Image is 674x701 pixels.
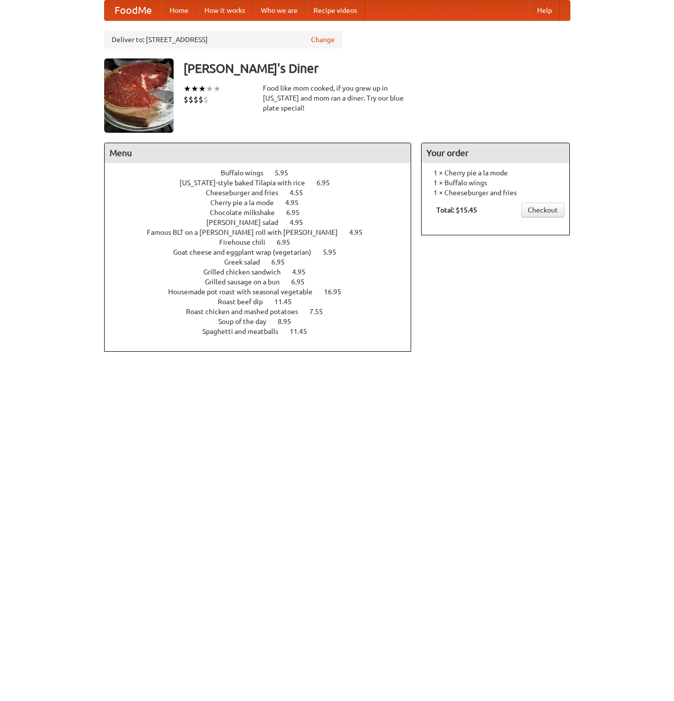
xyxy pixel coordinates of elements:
span: Roast beef dip [218,298,273,306]
a: Famous BLT on a [PERSON_NAME] roll with [PERSON_NAME] 4.95 [147,228,381,236]
a: Cheeseburger and fries 4.55 [206,189,321,197]
span: Chocolate milkshake [210,209,285,216]
span: 4.95 [290,218,313,226]
span: Greek salad [224,258,270,266]
span: [US_STATE]-style baked Tilapia with rice [180,179,315,187]
span: 4.55 [290,189,313,197]
li: $ [198,94,203,105]
a: Housemade pot roast with seasonal vegetable 16.95 [168,288,360,296]
span: Firehouse chili [219,238,275,246]
a: [PERSON_NAME] salad 4.95 [206,218,321,226]
h4: Menu [105,143,411,163]
span: Spaghetti and meatballs [202,327,288,335]
li: ★ [206,83,213,94]
li: ★ [191,83,198,94]
span: Housemade pot roast with seasonal vegetable [168,288,322,296]
li: 1 × Cherry pie a la mode [427,168,564,178]
a: Spaghetti and meatballs 11.45 [202,327,325,335]
span: 8.95 [278,318,301,325]
span: 4.95 [349,228,372,236]
a: [US_STATE]-style baked Tilapia with rice 6.95 [180,179,348,187]
span: Soup of the day [218,318,276,325]
a: Greek salad 6.95 [224,258,303,266]
span: Buffalo wings [221,169,273,177]
span: Cherry pie a la mode [210,199,284,207]
a: Chocolate milkshake 6.95 [210,209,318,216]
li: ★ [184,83,191,94]
span: 6.95 [291,278,314,286]
span: Cheeseburger and fries [206,189,288,197]
span: 16.95 [324,288,351,296]
span: 5.95 [323,248,346,256]
div: Deliver to: [STREET_ADDRESS] [104,31,342,49]
span: 6.95 [286,209,309,216]
b: Total: $15.45 [436,206,477,214]
h3: [PERSON_NAME]'s Diner [184,58,570,78]
span: 5.95 [275,169,298,177]
a: Grilled chicken sandwich 4.95 [203,268,324,276]
li: $ [203,94,208,105]
span: Goat cheese and eggplant wrap (vegetarian) [173,248,321,256]
span: Grilled sausage on a bun [205,278,290,286]
h4: Your order [422,143,569,163]
a: Roast beef dip 11.45 [218,298,310,306]
div: Food like mom cooked, if you grew up in [US_STATE] and mom ran a diner. Try our blue plate special! [263,83,412,113]
span: 11.45 [274,298,302,306]
li: 1 × Cheeseburger and fries [427,188,564,198]
a: Soup of the day 8.95 [218,318,309,325]
span: 4.95 [292,268,315,276]
a: FoodMe [105,0,162,20]
li: $ [184,94,188,105]
a: Recipe videos [306,0,365,20]
li: 1 × Buffalo wings [427,178,564,188]
span: Grilled chicken sandwich [203,268,291,276]
li: $ [193,94,198,105]
a: Grilled sausage on a bun 6.95 [205,278,323,286]
a: Roast chicken and mashed potatoes 7.55 [186,308,341,316]
span: 6.95 [277,238,300,246]
a: Firehouse chili 6.95 [219,238,308,246]
a: How it works [196,0,253,20]
a: Cherry pie a la mode 4.95 [210,199,317,207]
span: 6.95 [271,258,295,266]
a: Change [311,35,335,45]
span: [PERSON_NAME] salad [206,218,288,226]
a: Home [162,0,196,20]
span: 7.55 [309,308,333,316]
span: 6.95 [316,179,340,187]
li: ★ [213,83,221,94]
a: Help [529,0,560,20]
a: Goat cheese and eggplant wrap (vegetarian) 5.95 [173,248,355,256]
a: Who we are [253,0,306,20]
li: $ [188,94,193,105]
li: ★ [198,83,206,94]
span: 11.45 [290,327,317,335]
span: 4.95 [285,199,308,207]
span: Roast chicken and mashed potatoes [186,308,308,316]
a: Buffalo wings 5.95 [221,169,306,177]
a: Checkout [521,203,564,217]
img: angular.jpg [104,58,174,133]
span: Famous BLT on a [PERSON_NAME] roll with [PERSON_NAME] [147,228,348,236]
